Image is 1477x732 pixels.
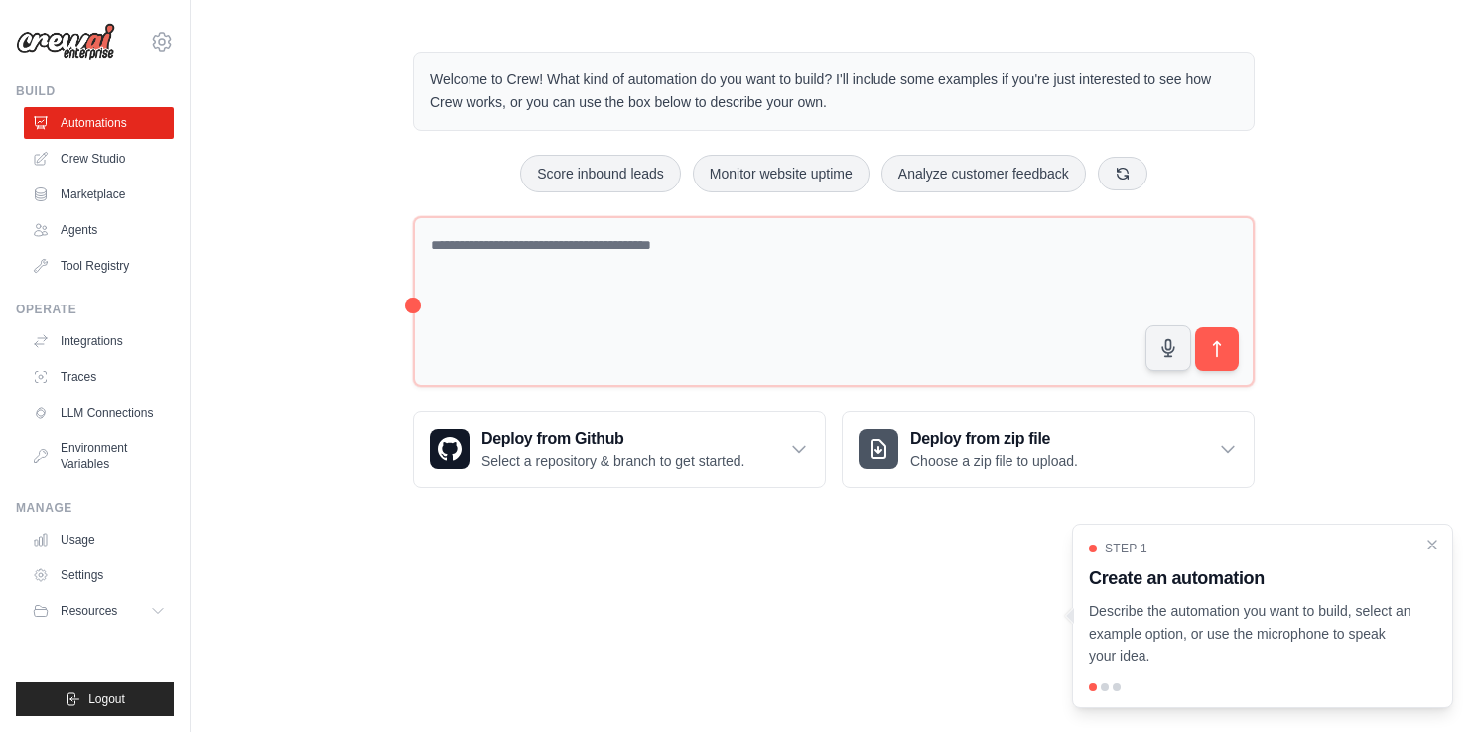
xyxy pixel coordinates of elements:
button: Analyze customer feedback [881,155,1086,192]
p: Select a repository & branch to get started. [481,451,744,471]
p: Choose a zip file to upload. [910,451,1078,471]
div: Manage [16,500,174,516]
span: Logout [88,691,125,707]
p: Describe the automation you want to build, select an example option, or use the microphone to spe... [1089,600,1412,668]
a: Settings [24,559,174,591]
a: Environment Variables [24,432,174,480]
div: Operate [16,302,174,317]
h3: Create an automation [1089,564,1412,592]
iframe: Chat Widget [1378,637,1477,732]
p: Welcome to Crew! What kind of automation do you want to build? I'll include some examples if you'... [430,68,1238,114]
div: Build [16,83,174,99]
a: Agents [24,214,174,246]
a: Integrations [24,325,174,357]
h3: Deploy from zip file [910,427,1078,451]
h3: Deploy from Github [481,427,744,451]
a: Traces [24,361,174,393]
img: Logo [16,23,115,61]
a: Marketplace [24,179,174,210]
span: Resources [61,603,117,619]
button: Logout [16,682,174,716]
button: Score inbound leads [520,155,681,192]
span: Step 1 [1105,541,1147,556]
a: Automations [24,107,174,139]
a: LLM Connections [24,397,174,428]
button: Monitor website uptime [693,155,870,192]
a: Tool Registry [24,250,174,282]
a: Usage [24,524,174,555]
button: Resources [24,595,174,627]
button: Close walkthrough [1424,537,1440,552]
a: Crew Studio [24,143,174,175]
